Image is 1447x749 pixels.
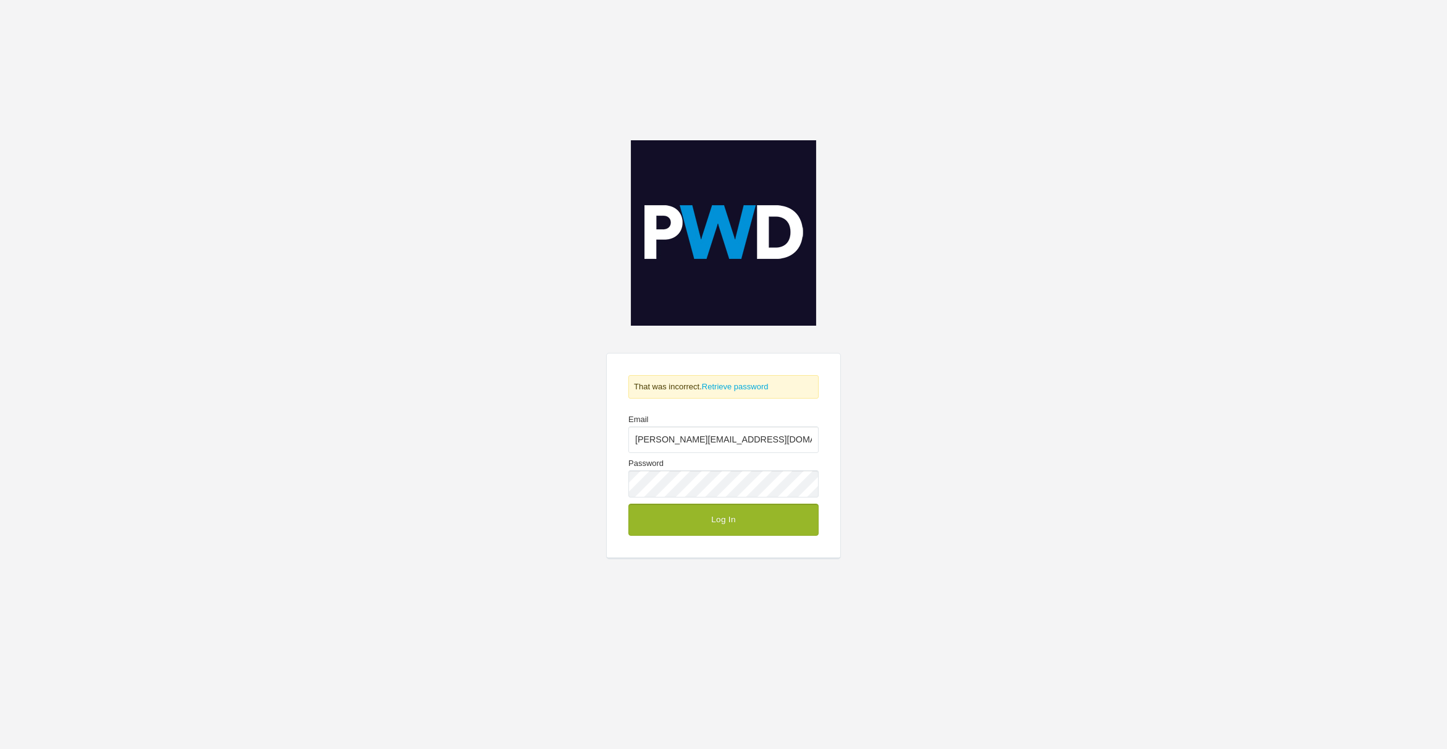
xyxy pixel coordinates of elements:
[628,459,819,497] label: Password
[628,470,819,497] input: Password
[628,415,819,453] label: Email
[628,375,819,399] p: That was incorrect.
[702,382,769,391] a: Retrieve password
[631,140,816,326] img: perthwebdesign-logo_20231207185841.jpg
[628,504,819,536] button: Log In
[628,426,819,453] input: Email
